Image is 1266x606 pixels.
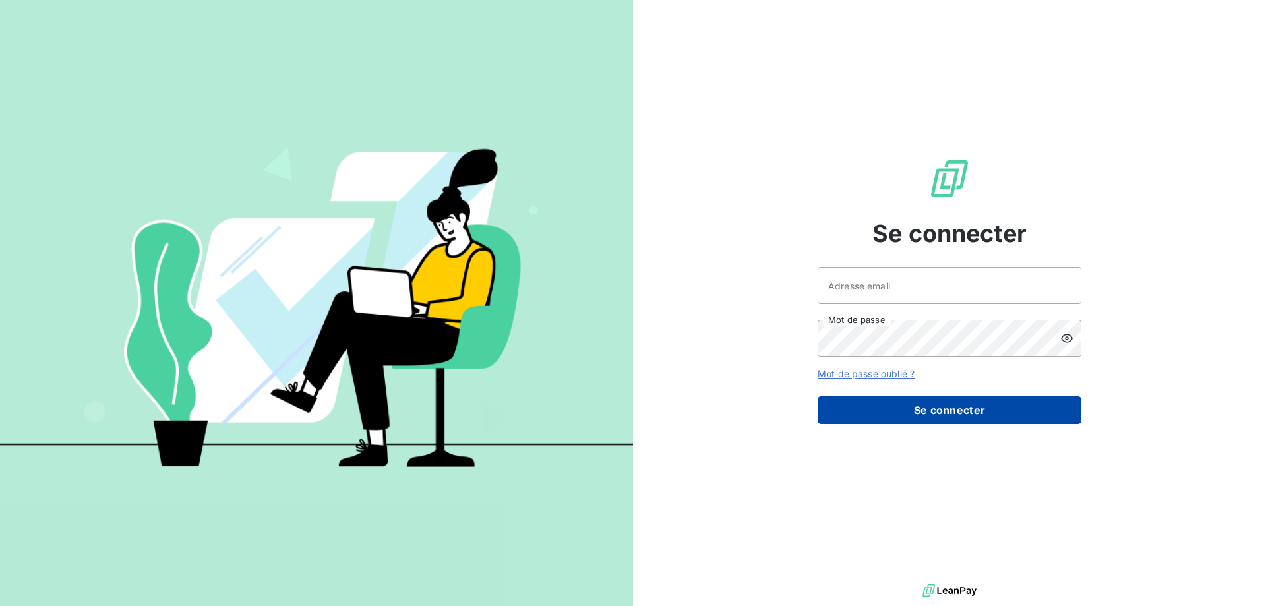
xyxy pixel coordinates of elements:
[922,581,977,601] img: logo
[818,267,1081,304] input: placeholder
[872,216,1027,251] span: Se connecter
[818,396,1081,424] button: Se connecter
[818,368,915,379] a: Mot de passe oublié ?
[928,158,971,200] img: Logo LeanPay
